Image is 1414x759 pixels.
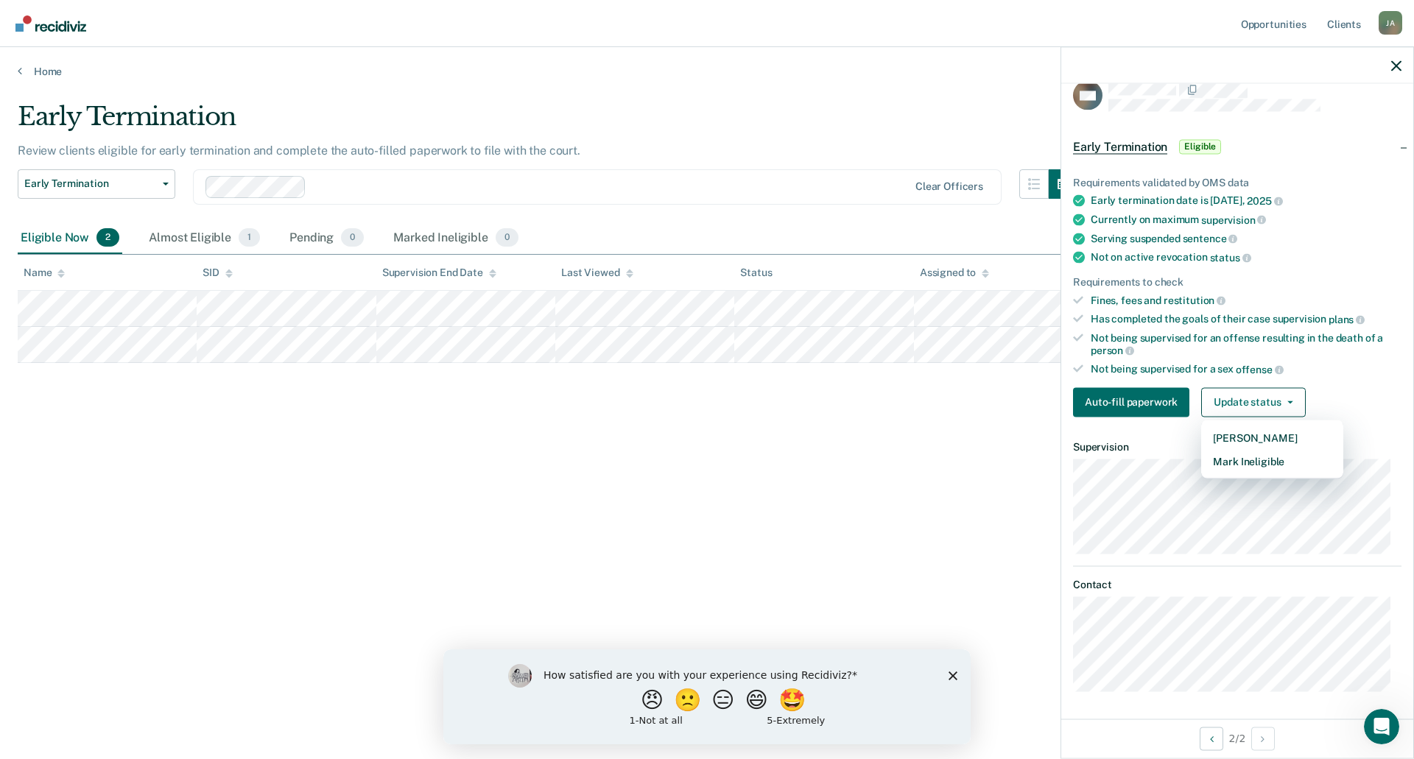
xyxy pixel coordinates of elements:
span: supervision [1201,213,1266,225]
div: Early termination date is [DATE], [1091,194,1401,208]
button: Mark Ineligible [1201,449,1343,473]
button: Auto-fill paperwork [1073,387,1189,417]
img: Recidiviz [15,15,86,32]
dt: Contact [1073,579,1401,591]
div: Early Termination [18,102,1078,144]
a: Navigate to form link [1073,387,1195,417]
button: Next Opportunity [1251,727,1275,750]
span: sentence [1183,233,1238,244]
span: 2025 [1247,195,1282,207]
span: restitution [1164,294,1225,306]
span: offense [1236,363,1284,375]
p: Review clients eligible for early termination and complete the auto-filled paperwork to file with... [18,144,580,158]
div: Status [740,266,772,279]
div: SID [203,266,233,279]
iframe: Intercom live chat [1364,709,1399,744]
div: Eligible Now [18,222,122,255]
div: Has completed the goals of their case supervision [1091,313,1401,326]
span: 0 [496,228,518,247]
div: Fines, fees and [1091,294,1401,307]
button: Previous Opportunity [1200,727,1223,750]
iframe: Survey by Kim from Recidiviz [443,649,971,744]
span: 1 [239,228,260,247]
div: Requirements to check [1073,275,1401,288]
div: Requirements validated by OMS data [1073,176,1401,188]
button: Profile dropdown button [1379,11,1402,35]
div: Not being supervised for an offense resulting in the death of a [1091,331,1401,356]
div: Currently on maximum [1091,213,1401,226]
span: status [1210,251,1251,263]
div: Name [24,266,65,279]
span: Eligible [1179,139,1221,154]
dt: Supervision [1073,440,1401,453]
span: Early Termination [24,177,157,190]
div: Supervision End Date [382,266,496,279]
div: Marked Ineligible [390,222,521,255]
span: 2 [96,228,119,247]
div: 2 / 2 [1061,719,1413,758]
span: Early Termination [1073,139,1167,154]
span: 0 [341,228,364,247]
span: person [1091,345,1134,356]
div: Not being supervised for a sex [1091,363,1401,376]
div: Clear officers [915,180,983,193]
div: J A [1379,11,1402,35]
div: Assigned to [920,266,989,279]
div: Pending [286,222,367,255]
a: Home [18,65,1396,78]
div: Last Viewed [561,266,633,279]
span: plans [1329,313,1365,325]
div: Almost Eligible [146,222,263,255]
div: Not on active revocation [1091,251,1401,264]
div: Early TerminationEligible [1061,123,1413,170]
button: [PERSON_NAME] [1201,426,1343,449]
button: Update status [1201,387,1305,417]
div: Serving suspended [1091,232,1401,245]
